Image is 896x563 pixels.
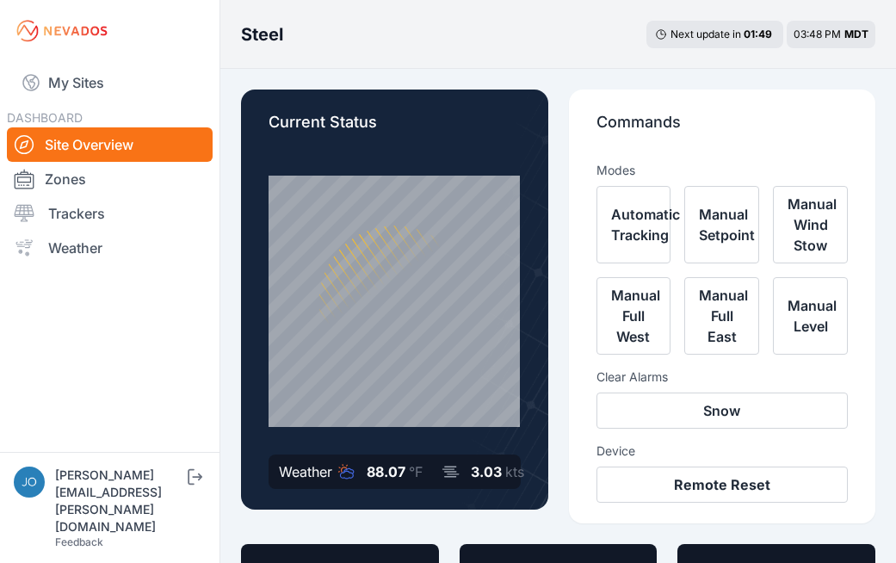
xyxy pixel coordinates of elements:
[596,442,849,460] h3: Device
[55,535,103,548] a: Feedback
[7,110,83,125] span: DASHBOARD
[773,277,848,355] button: Manual Level
[7,231,213,265] a: Weather
[14,17,110,45] img: Nevados
[7,196,213,231] a: Trackers
[844,28,868,40] span: MDT
[684,277,759,355] button: Manual Full East
[596,467,849,503] button: Remote Reset
[241,22,283,46] h3: Steel
[596,368,849,386] h3: Clear Alarms
[14,467,45,498] img: jonathan.schilling@solvenergy.com
[744,28,775,41] div: 01 : 49
[596,186,671,263] button: Automatic Tracking
[55,467,184,535] div: [PERSON_NAME][EMAIL_ADDRESS][PERSON_NAME][DOMAIN_NAME]
[409,463,423,480] span: °F
[471,463,502,480] span: 3.03
[596,110,849,148] p: Commands
[7,62,213,103] a: My Sites
[269,110,521,148] p: Current Status
[596,162,635,179] h3: Modes
[7,162,213,196] a: Zones
[505,463,524,480] span: kts
[367,463,405,480] span: 88.07
[596,277,671,355] button: Manual Full West
[279,461,332,482] div: Weather
[773,186,848,263] button: Manual Wind Stow
[670,28,741,40] span: Next update in
[596,393,849,429] button: Snow
[7,127,213,162] a: Site Overview
[241,12,283,57] nav: Breadcrumb
[794,28,841,40] span: 03:48 PM
[684,186,759,263] button: Manual Setpoint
